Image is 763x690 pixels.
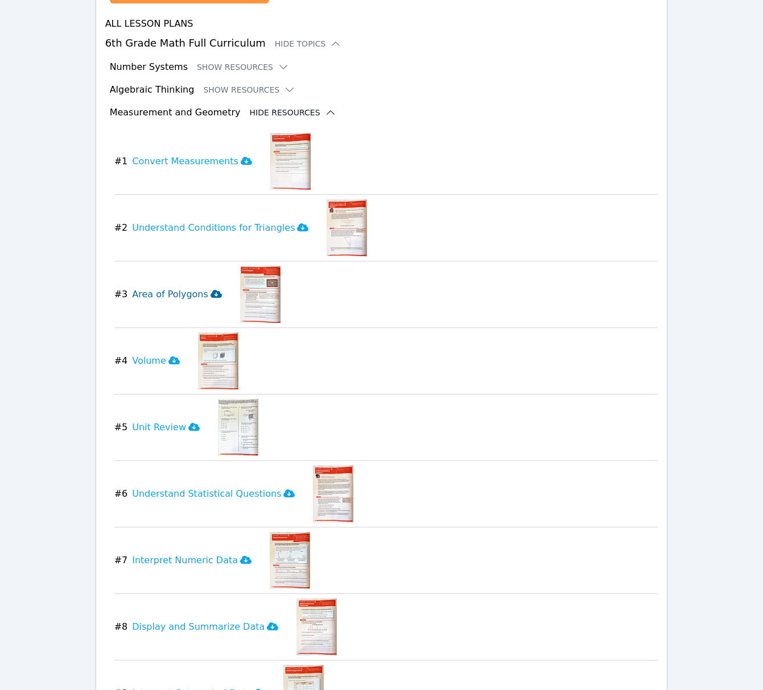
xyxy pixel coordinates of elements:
h3: Unit Review [132,421,200,434]
button: Show Resources [197,61,289,73]
img: Understand Conditions for Triangles [327,199,367,256]
h3: Convert Measurements [132,155,252,168]
button: #7Interpret Numeric Data [114,532,261,589]
img: Convert Measurements [270,133,311,190]
span: # 8 [114,620,128,634]
button: #2Understand Conditions for Triangles [114,199,318,256]
button: Show Resources [203,84,295,95]
button: #1Convert Measurements [114,133,261,190]
h3: Area of Polygons [132,288,222,301]
h3: Measurement and Geometry [110,106,241,119]
img: Volume [198,332,238,389]
h4: All Lesson Plans [105,17,658,31]
span: # 5 [114,421,128,434]
button: Hide Resources [250,107,336,118]
span: # 4 [114,354,128,368]
img: Interpret Numeric Data [270,532,310,589]
h3: Understand Conditions for Triangles [132,221,308,235]
button: #6Understand Statistical Questions [114,465,304,522]
button: #5Unit Review [114,399,209,456]
span: # 3 [114,288,128,301]
h3: Volume [132,354,180,368]
img: Understand Statistical Questions [313,465,353,522]
span: # 6 [114,487,128,501]
h3: Display and Summarize Data [132,620,278,634]
button: Hide Topics [275,38,342,49]
img: Unit Review [218,399,258,456]
span: # 2 [114,221,128,235]
button: #3Area of Polygons [114,266,231,323]
span: # 1 [114,155,128,168]
img: Area of Polygons [240,266,281,323]
h3: 6th Grade Math Full Curriculum [105,35,658,51]
button: #8Display and Summarize Data [114,598,288,655]
h3: Algebraic Thinking [110,83,195,97]
span: # 7 [114,554,128,567]
h3: Interpret Numeric Data [132,554,251,567]
h3: Number Systems [110,60,188,74]
h3: Understand Statistical Questions [132,487,295,501]
img: Display and Summarize Data [296,598,337,655]
button: #4Volume [114,332,189,389]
